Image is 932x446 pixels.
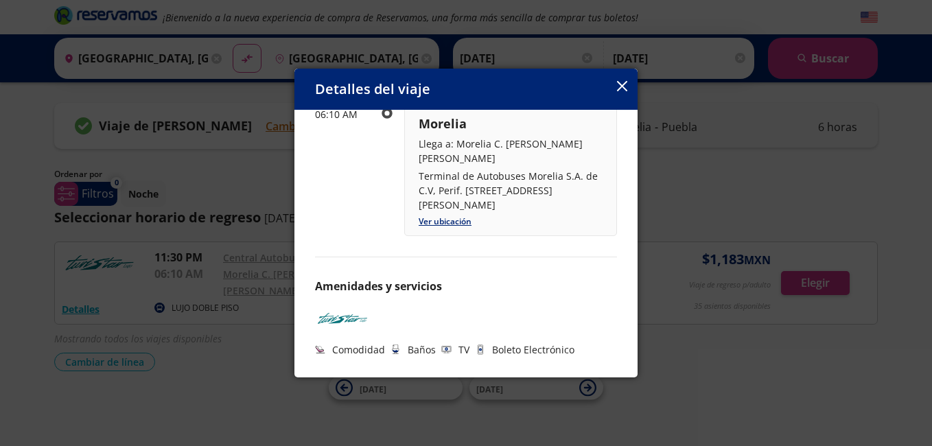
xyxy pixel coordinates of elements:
p: Terminal de Autobuses Morelia S.A. de C.V, Perif. [STREET_ADDRESS][PERSON_NAME] [419,169,603,212]
p: Amenidades y servicios [315,278,617,294]
p: Boleto Electrónico [492,342,574,357]
p: TV [458,342,469,357]
a: Ver ubicación [419,215,471,227]
p: Baños [408,342,436,357]
img: TURISTAR LUJO [315,308,370,329]
p: Comodidad [332,342,385,357]
p: Detalles del viaje [315,79,430,99]
p: Morelia [419,115,603,133]
p: 06:10 AM [315,107,370,121]
p: Llega a: Morelia C. [PERSON_NAME] [PERSON_NAME] [419,137,603,165]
